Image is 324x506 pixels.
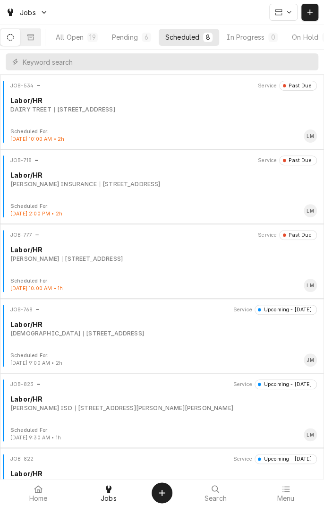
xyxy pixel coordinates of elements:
div: Object Extra Context Footer Label [10,277,63,285]
div: Object Subtext Secondary [62,255,123,263]
div: Card Header Secondary Content [258,230,317,240]
div: Object ID [10,455,34,463]
div: In Progress [227,32,264,42]
div: Object Status [255,305,317,314]
div: LM [304,129,317,143]
div: Card Footer [4,277,320,292]
div: Upcoming - [DATE] [261,306,311,314]
div: Object ID [10,82,34,90]
div: Object Subtext Secondary [75,404,233,412]
div: Card Footer [4,128,320,143]
div: Object Extra Context Header [258,232,277,239]
a: Menu [251,481,321,504]
span: [DATE] 9:00 AM • 2h [10,360,62,366]
div: Card Header Secondary Content [233,379,317,389]
div: Object Subtext [10,329,317,338]
div: Card Footer Primary Content [304,204,317,217]
div: Object Status [279,230,317,240]
div: Object Extra Context Footer Label [10,128,64,136]
div: Card Footer Extra Context [10,128,64,143]
span: [DATE] 10:00 AM • 2h [10,136,64,142]
div: Card Header [4,454,320,463]
div: Card Footer Primary Content [304,353,317,367]
div: Card Body [4,319,320,338]
div: Card Header Primary Content [10,230,40,240]
div: LM [304,428,317,441]
div: Card Footer Extra Context [10,352,62,367]
div: Card Footer Extra Context [10,203,62,218]
div: Object Subtext Primary [10,329,80,338]
div: Object Title [10,170,317,180]
div: Longino Monroe's Avatar [304,279,317,292]
button: Create Object [152,482,172,503]
div: LM [304,279,317,292]
div: Object Subtext Primary [10,180,97,189]
div: All Open [56,32,84,42]
div: Card Header Secondary Content [233,305,317,314]
div: Card Footer Primary Content [304,129,317,143]
div: Card Header Secondary Content [258,81,317,90]
div: Object Subtext Primary [10,105,51,114]
div: Card Footer Extra Context [10,277,63,292]
span: Home [29,495,48,502]
a: Jobs [74,481,144,504]
div: Object Extra Context Header [233,381,252,388]
a: Go to Jobs [2,5,52,20]
div: Card Body [4,394,320,412]
div: Card Body [4,95,320,114]
div: Past Due [286,157,312,164]
div: Scheduled [165,32,199,42]
div: Card Header Primary Content [10,81,41,90]
div: Object Subtext [10,255,317,263]
span: Jobs [101,495,117,502]
a: Search [181,481,250,504]
div: Pending [112,32,138,42]
div: Past Due [286,82,312,90]
div: Object Extra Context Footer Value [10,434,61,442]
div: Object Extra Context Footer Value [10,360,62,367]
div: Upcoming - [DATE] [261,381,311,388]
div: Longino Monroe's Avatar [304,428,317,441]
div: Object ID [10,381,34,388]
div: 19 [89,32,95,42]
div: Card Header Primary Content [10,379,41,389]
span: Jobs [20,8,36,17]
div: Object Extra Context Footer Value [10,210,62,218]
div: Past Due [286,232,312,239]
div: Card Header [4,155,320,165]
div: Card Body [4,170,320,189]
div: Object Title [10,95,317,105]
div: Object Extra Context Header [258,82,277,90]
div: Object Status [279,155,317,165]
div: Object Subtext [10,105,317,114]
div: Card Header [4,230,320,240]
div: 0 [270,32,276,42]
div: Card Body [4,469,320,487]
div: Card Header [4,81,320,90]
div: Card Footer [4,203,320,218]
div: 6 [144,32,149,42]
div: Object Subtext Primary [10,404,72,412]
div: Object Subtext Secondary [100,180,161,189]
div: Card Footer [4,427,320,442]
div: Object Title [10,319,317,329]
div: Object Status [255,454,317,463]
div: Object Subtext Primary [10,255,59,263]
div: Card Header Secondary Content [233,454,317,463]
div: Object Subtext Secondary [83,329,144,338]
div: Object Extra Context Header [233,455,252,463]
div: Object Extra Context Footer Label [10,427,61,434]
div: Card Header Secondary Content [258,155,317,165]
input: Keyword search [23,53,314,70]
div: Object Extra Context Footer Value [10,136,64,143]
div: Object Extra Context Footer Label [10,352,62,360]
div: Card Footer Primary Content [304,428,317,441]
div: Object Title [10,469,317,479]
div: Card Body [4,245,320,263]
div: Object ID [10,306,33,314]
div: Upcoming - [DATE] [261,455,311,463]
div: Object Subtext Secondary [54,105,115,114]
div: 8 [205,32,211,42]
div: JM [304,353,317,367]
div: Object Subtext [10,180,317,189]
